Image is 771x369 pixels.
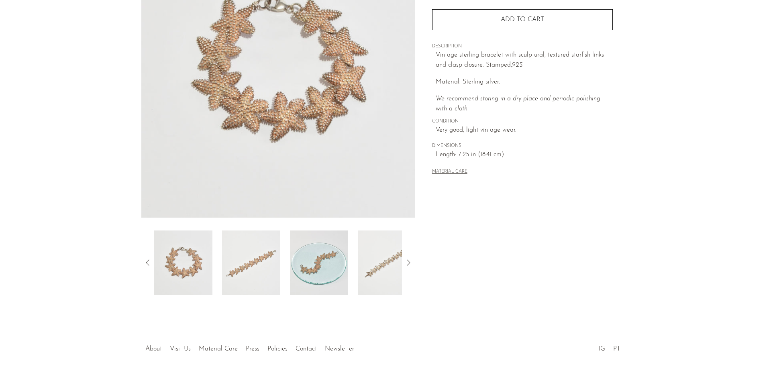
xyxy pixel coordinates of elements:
[296,346,317,352] a: Contact
[432,9,613,30] button: Add to cart
[595,339,624,355] ul: Social Medias
[145,346,162,352] a: About
[154,230,212,295] img: Sterling Starfish Bracelet
[432,118,613,125] span: CONDITION
[222,230,280,295] img: Sterling Starfish Bracelet
[436,125,613,136] span: Very good; light vintage wear.
[199,346,238,352] a: Material Care
[512,62,524,68] em: 925.
[599,346,605,352] a: IG
[170,346,191,352] a: Visit Us
[432,43,613,50] span: DESCRIPTION
[432,143,613,150] span: DIMENSIONS
[613,346,620,352] a: PT
[141,339,358,355] ul: Quick links
[267,346,288,352] a: Policies
[436,96,600,112] em: We recommend storing in a dry place and periodic polishing with a cloth.
[432,169,467,175] button: MATERIAL CARE
[290,230,348,295] img: Sterling Starfish Bracelet
[358,230,416,295] img: Sterling Starfish Bracelet
[436,77,613,88] p: Material: Sterling silver.
[436,50,613,71] p: Vintage sterling bracelet with sculptural, textured starfish links and clasp closure. Stamped,
[501,16,544,23] span: Add to cart
[436,150,613,160] span: Length: 7.25 in (18.41 cm)
[246,346,259,352] a: Press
